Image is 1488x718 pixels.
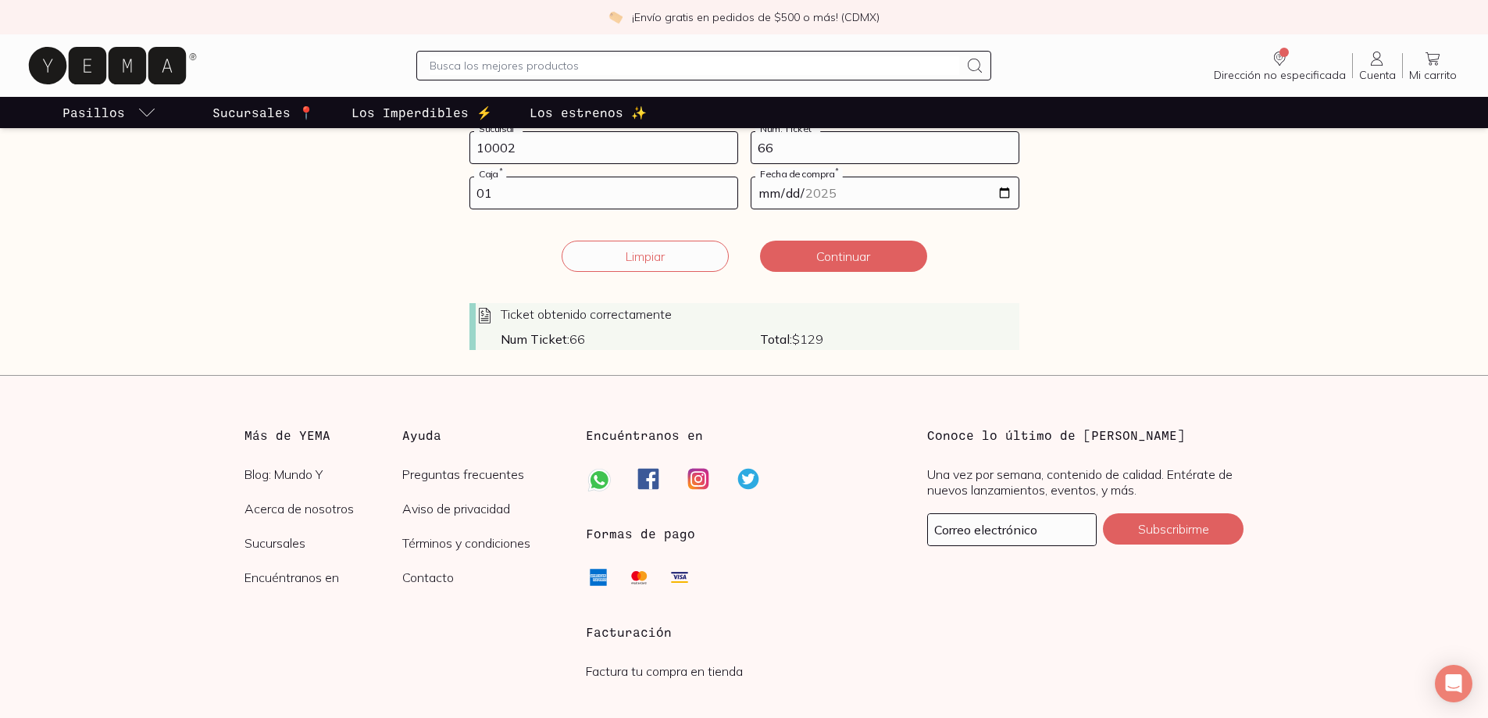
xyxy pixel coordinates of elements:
a: Preguntas frecuentes [402,466,561,482]
div: Open Intercom Messenger [1435,665,1472,702]
span: Ticket obtenido correctamente [501,306,672,322]
label: Num. Ticket [755,123,820,134]
a: Contacto [402,570,561,585]
a: Encuéntranos en [244,570,403,585]
a: Los estrenos ✨ [526,97,650,128]
p: Pasillos [62,103,125,122]
h3: Más de YEMA [244,426,403,445]
a: Los Imperdibles ⚡️ [348,97,495,128]
span: Dirección no especificada [1214,68,1346,82]
a: pasillo-todos-link [59,97,159,128]
input: 728 [470,132,737,163]
label: Fecha de compra [755,168,843,180]
a: Sucursales [244,535,403,551]
h3: Ayuda [402,426,561,445]
p: ¡Envío gratis en pedidos de $500 o más! (CDMX) [632,9,880,25]
a: Dirección no especificada [1208,49,1352,82]
span: Cuenta [1359,68,1396,82]
input: Busca los mejores productos [430,56,959,75]
h3: Encuéntranos en [586,426,703,445]
h3: Conoce lo último de [PERSON_NAME] [927,426,1244,445]
button: Subscribirme [1103,513,1244,545]
p: Sucursales 📍 [212,103,314,122]
p: Una vez por semana, contenido de calidad. Entérate de nuevos lanzamientos, eventos, y más. [927,466,1244,498]
span: $ 129 [760,331,1019,347]
strong: Total: [760,331,792,347]
p: Los Imperdibles ⚡️ [351,103,492,122]
h3: Formas de pago [586,524,695,543]
img: check [608,10,623,24]
button: Limpiar [562,241,729,272]
input: 123 [751,132,1019,163]
a: Cuenta [1353,49,1402,82]
button: Continuar [760,241,927,272]
label: Caja [474,168,506,180]
input: 03 [470,177,737,209]
a: Sucursales 📍 [209,97,317,128]
a: Mi carrito [1403,49,1463,82]
a: Acerca de nosotros [244,501,403,516]
p: Los estrenos ✨ [530,103,647,122]
h3: Facturación [586,623,902,641]
span: 66 [501,331,760,347]
a: Términos y condiciones [402,535,561,551]
a: Blog: Mundo Y [244,466,403,482]
strong: Num Ticket: [501,331,569,347]
span: Mi carrito [1409,68,1457,82]
a: Factura tu compra en tienda [586,663,743,679]
a: Aviso de privacidad [402,501,561,516]
label: Sucursal [474,123,523,134]
input: mimail@gmail.com [928,514,1096,545]
input: 14-05-2023 [751,177,1019,209]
